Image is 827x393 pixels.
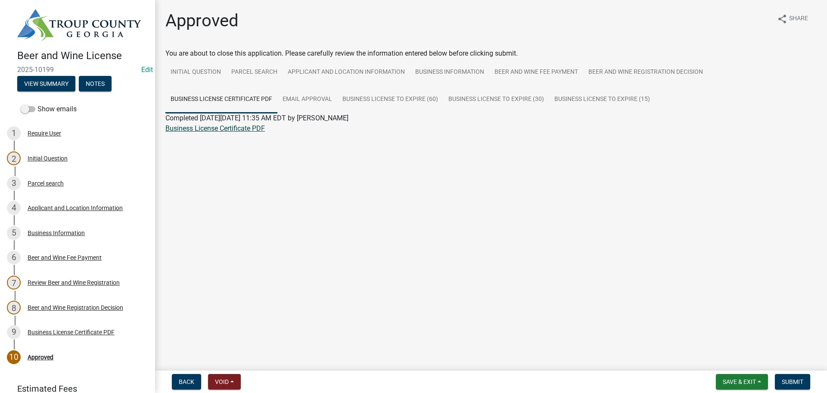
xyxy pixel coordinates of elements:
[79,76,112,91] button: Notes
[7,251,21,264] div: 6
[165,86,277,113] a: Business License Certificate PDF
[28,255,102,261] div: Beer and Wine Fee Payment
[770,10,815,27] button: shareShare
[28,230,85,236] div: Business Information
[28,280,120,286] div: Review Beer and Wine Registration
[7,350,21,364] div: 10
[7,201,21,215] div: 4
[179,378,194,385] span: Back
[337,86,443,113] a: Business License to Expire (60)
[17,76,75,91] button: View Summary
[28,354,53,360] div: Approved
[226,59,283,86] a: Parcel search
[17,81,75,88] wm-modal-confirm: Summary
[208,374,241,390] button: Void
[7,276,21,289] div: 7
[7,325,21,339] div: 9
[775,374,810,390] button: Submit
[28,155,68,161] div: Initial Question
[21,104,77,114] label: Show emails
[782,378,803,385] span: Submit
[410,59,489,86] a: Business Information
[28,205,123,211] div: Applicant and Location Information
[28,305,123,311] div: Beer and Wine Registration Decision
[141,66,153,74] wm-modal-confirm: Edit Application Number
[172,374,201,390] button: Back
[79,81,112,88] wm-modal-confirm: Notes
[165,48,817,144] div: You are about to close this application. Please carefully review the information entered below be...
[277,86,337,113] a: Email Approval
[723,378,756,385] span: Save & Exit
[165,10,239,31] h1: Approved
[165,124,265,132] a: Business License Certificate PDF
[17,9,141,41] img: Troup County, Georgia
[7,126,21,140] div: 1
[7,301,21,314] div: 8
[789,14,808,24] span: Share
[7,226,21,240] div: 5
[215,378,229,385] span: Void
[549,86,655,113] a: Business License to Expire (15)
[716,374,768,390] button: Save & Exit
[165,59,226,86] a: Initial Question
[443,86,549,113] a: Business License to Expire (30)
[283,59,410,86] a: Applicant and Location Information
[28,130,61,136] div: Require User
[777,14,787,24] i: share
[165,114,348,122] span: Completed [DATE][DATE] 11:35 AM EDT by [PERSON_NAME]
[141,66,153,74] a: Edit
[28,329,115,335] div: Business License Certificate PDF
[17,50,148,62] h4: Beer and Wine License
[7,176,21,190] div: 3
[17,66,138,74] span: 2025-10199
[583,59,708,86] a: Beer and Wine Registration Decision
[7,151,21,165] div: 2
[28,180,64,186] div: Parcel search
[489,59,583,86] a: Beer and Wine Fee Payment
